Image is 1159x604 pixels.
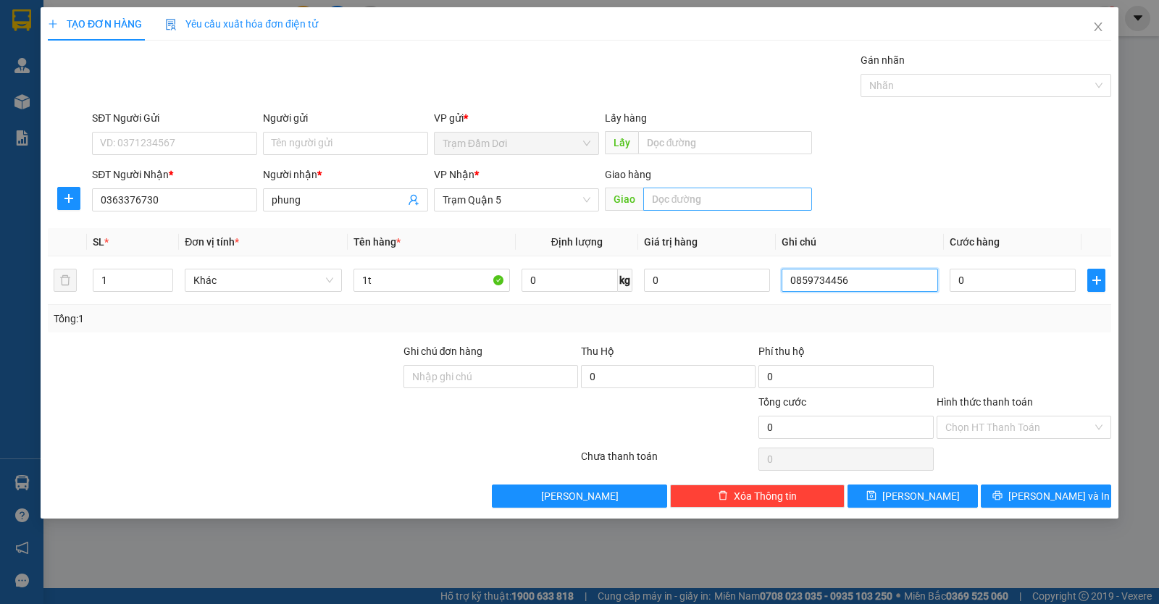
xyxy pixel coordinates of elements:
span: Trạm Đầm Dơi [443,133,590,154]
input: Dọc đường [643,188,813,211]
span: Yêu cầu xuất hóa đơn điện tử [165,18,318,30]
span: [PERSON_NAME] [882,488,960,504]
div: Chưa thanh toán [579,448,757,474]
button: deleteXóa Thông tin [670,485,845,508]
input: VD: Bàn, Ghế [353,269,510,292]
button: delete [54,269,77,292]
span: Giá trị hàng [644,236,698,248]
span: Đơn vị tính [185,236,239,248]
span: Giao hàng [605,169,651,180]
span: delete [718,490,728,502]
span: save [866,490,876,502]
span: Định lượng [551,236,603,248]
span: plus [1088,274,1105,286]
span: plus [58,193,80,204]
span: Cước hàng [950,236,1000,248]
span: plus [48,19,58,29]
input: 0 [644,269,770,292]
div: Tổng: 1 [54,311,448,327]
button: Close [1078,7,1118,48]
div: SĐT Người Gửi [92,110,257,126]
span: Thu Hộ [581,345,614,357]
div: Phí thu hộ [758,343,933,365]
button: plus [1087,269,1105,292]
div: SĐT Người Nhận [92,167,257,183]
span: Xóa Thông tin [734,488,797,504]
input: Dọc đường [638,131,813,154]
span: kg [618,269,632,292]
span: Tổng cước [758,396,806,408]
span: Tên hàng [353,236,401,248]
button: save[PERSON_NAME] [848,485,978,508]
img: icon [165,19,177,30]
span: VP Nhận [434,169,474,180]
label: Hình thức thanh toán [937,396,1033,408]
span: [PERSON_NAME] và In [1008,488,1110,504]
div: Người gửi [263,110,428,126]
button: plus [57,187,80,210]
span: TẠO ĐƠN HÀNG [48,18,142,30]
input: Ghi Chú [782,269,938,292]
th: Ghi chú [776,228,944,256]
span: user-add [408,194,419,206]
span: Khác [193,269,332,291]
span: Trạm Quận 5 [443,189,590,211]
button: [PERSON_NAME] [492,485,666,508]
button: printer[PERSON_NAME] và In [981,485,1111,508]
div: VP gửi [434,110,599,126]
div: Người nhận [263,167,428,183]
span: Lấy hàng [605,112,647,124]
span: Giao [605,188,643,211]
span: close [1092,21,1104,33]
span: [PERSON_NAME] [541,488,619,504]
span: SL [93,236,104,248]
label: Ghi chú đơn hàng [403,345,483,357]
span: Lấy [605,131,638,154]
input: Ghi chú đơn hàng [403,365,578,388]
span: printer [992,490,1003,502]
label: Gán nhãn [861,54,905,66]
